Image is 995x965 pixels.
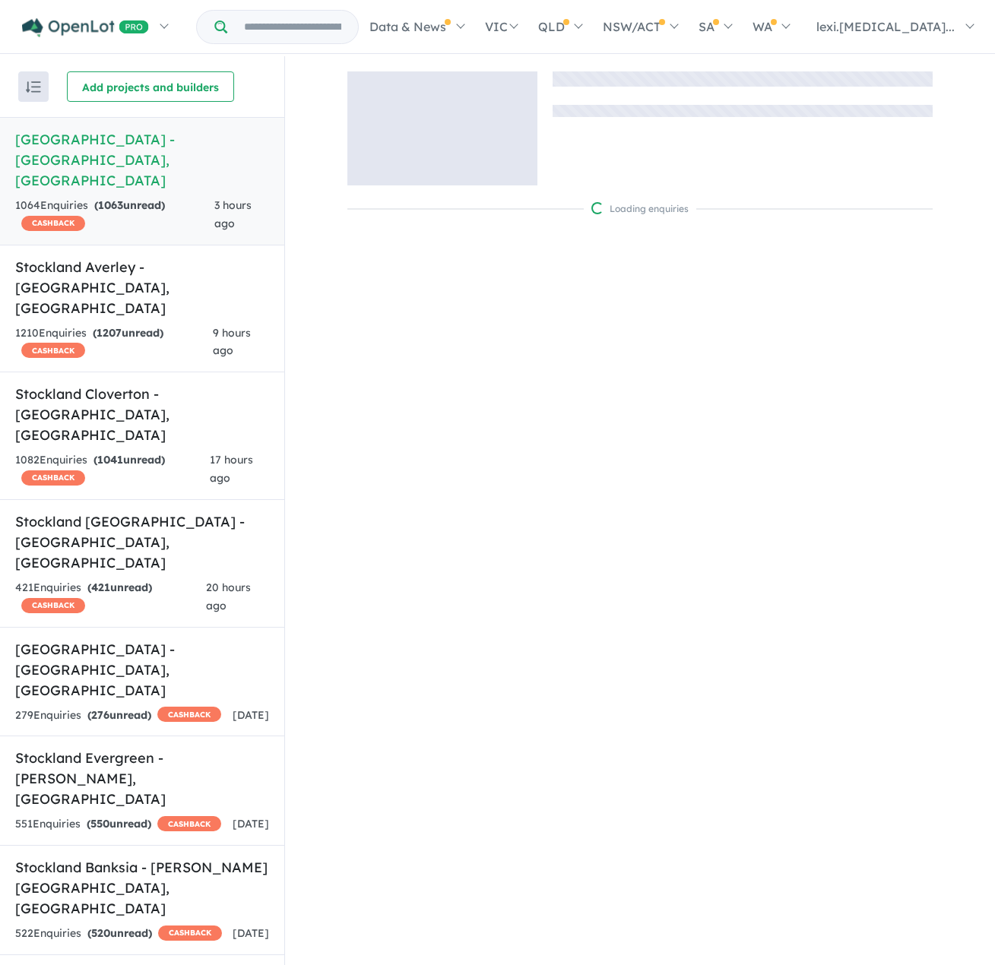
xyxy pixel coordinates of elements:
[213,326,251,358] span: 9 hours ago
[206,581,251,612] span: 20 hours ago
[67,71,234,102] button: Add projects and builders
[816,19,955,34] span: lexi.[MEDICAL_DATA]...
[15,639,269,701] h5: [GEOGRAPHIC_DATA] - [GEOGRAPHIC_DATA] , [GEOGRAPHIC_DATA]
[15,257,269,318] h5: Stockland Averley - [GEOGRAPHIC_DATA] , [GEOGRAPHIC_DATA]
[93,453,165,467] strong: ( unread)
[157,707,221,722] span: CASHBACK
[22,18,149,37] img: Openlot PRO Logo White
[26,81,41,93] img: sort.svg
[15,129,269,191] h5: [GEOGRAPHIC_DATA] - [GEOGRAPHIC_DATA] , [GEOGRAPHIC_DATA]
[15,451,210,488] div: 1082 Enquir ies
[233,926,269,940] span: [DATE]
[591,201,689,217] div: Loading enquiries
[21,470,85,486] span: CASHBACK
[233,817,269,831] span: [DATE]
[93,326,163,340] strong: ( unread)
[90,817,109,831] span: 550
[15,324,213,361] div: 1210 Enquir ies
[21,216,85,231] span: CASHBACK
[15,748,269,809] h5: Stockland Evergreen - [PERSON_NAME] , [GEOGRAPHIC_DATA]
[97,453,123,467] span: 1041
[15,384,269,445] h5: Stockland Cloverton - [GEOGRAPHIC_DATA] , [GEOGRAPHIC_DATA]
[15,857,269,919] h5: Stockland Banksia - [PERSON_NAME][GEOGRAPHIC_DATA] , [GEOGRAPHIC_DATA]
[94,198,165,212] strong: ( unread)
[87,581,152,594] strong: ( unread)
[97,326,122,340] span: 1207
[98,198,123,212] span: 1063
[15,511,269,573] h5: Stockland [GEOGRAPHIC_DATA] - [GEOGRAPHIC_DATA] , [GEOGRAPHIC_DATA]
[91,581,110,594] span: 421
[87,926,152,940] strong: ( unread)
[87,708,151,722] strong: ( unread)
[15,925,222,943] div: 522 Enquir ies
[87,817,151,831] strong: ( unread)
[15,579,206,615] div: 421 Enquir ies
[230,11,355,43] input: Try estate name, suburb, builder or developer
[91,926,110,940] span: 520
[158,925,222,941] span: CASHBACK
[15,707,221,725] div: 279 Enquir ies
[157,816,221,831] span: CASHBACK
[214,198,252,230] span: 3 hours ago
[210,453,253,485] span: 17 hours ago
[15,197,214,233] div: 1064 Enquir ies
[15,815,221,834] div: 551 Enquir ies
[233,708,269,722] span: [DATE]
[21,343,85,358] span: CASHBACK
[21,598,85,613] span: CASHBACK
[91,708,109,722] span: 276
